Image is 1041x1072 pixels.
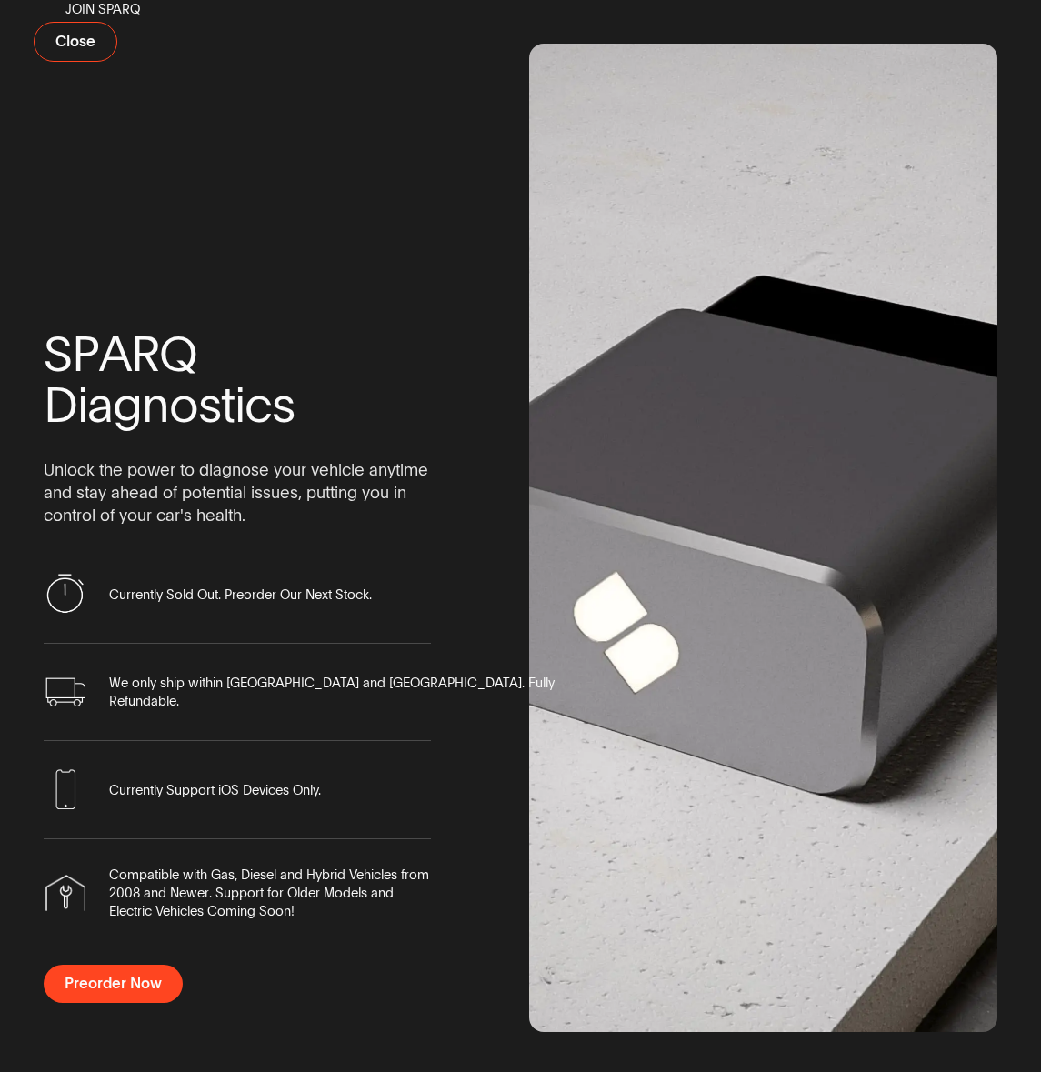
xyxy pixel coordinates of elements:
img: Timed Promo Icon [45,574,85,613]
span: i [77,380,87,430]
span: 2008 and Newer. Support for Older Models and [109,884,394,902]
span: Unlock the power to diagnose your vehicle anytime and stay ahead of potential issues, putting you... [44,459,431,527]
span: control of your car's health. [44,505,245,527]
span: D [44,380,77,430]
span: We only ship within [GEOGRAPHIC_DATA] and [GEOGRAPHIC_DATA]. Fully [109,674,555,692]
span: Currently Sold Out. Preorder Our Next Stock. [109,586,372,604]
span: c [245,380,272,430]
span: Electric Vehicles Coming Soon! [109,902,295,920]
span: Unlock the power to diagnose your vehicle anytime [44,459,428,482]
span: g [113,380,142,430]
span: We only ship within United States and Canada. Fully Refundable. [109,674,555,710]
button: Close [34,22,117,62]
span: SPARQ Diagnostics [44,329,431,430]
span: S [44,329,72,379]
span: A [99,329,131,379]
span: P [72,329,99,379]
button: Preorder Now [44,965,183,1003]
span: o [169,380,198,430]
span: t [221,380,235,430]
img: Diagnostic Tool [529,44,997,1032]
span: i [235,380,245,430]
span: s [272,380,295,430]
span: a [87,380,113,430]
span: Currently Support iOS Devices Only. [109,781,321,799]
span: Compatible with Gas, Diesel and Hybrid Vehicles from [109,866,429,884]
span: Compatible with Gas, Diesel and Hybrid Vehicles from 2008 and Newer. Support for Older Models and... [109,866,429,919]
img: Delivery Icon [45,677,85,706]
span: Preorder Now [65,977,162,992]
span: Close [55,35,95,50]
span: Refundable. [109,692,179,710]
span: Q [159,329,197,379]
span: s [198,380,221,430]
img: Phone Icon [46,769,85,808]
span: R [131,329,159,379]
img: Mechanic Icon [45,875,85,911]
span: n [142,380,169,430]
span: and stay ahead of potential issues, putting you in [44,482,406,505]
